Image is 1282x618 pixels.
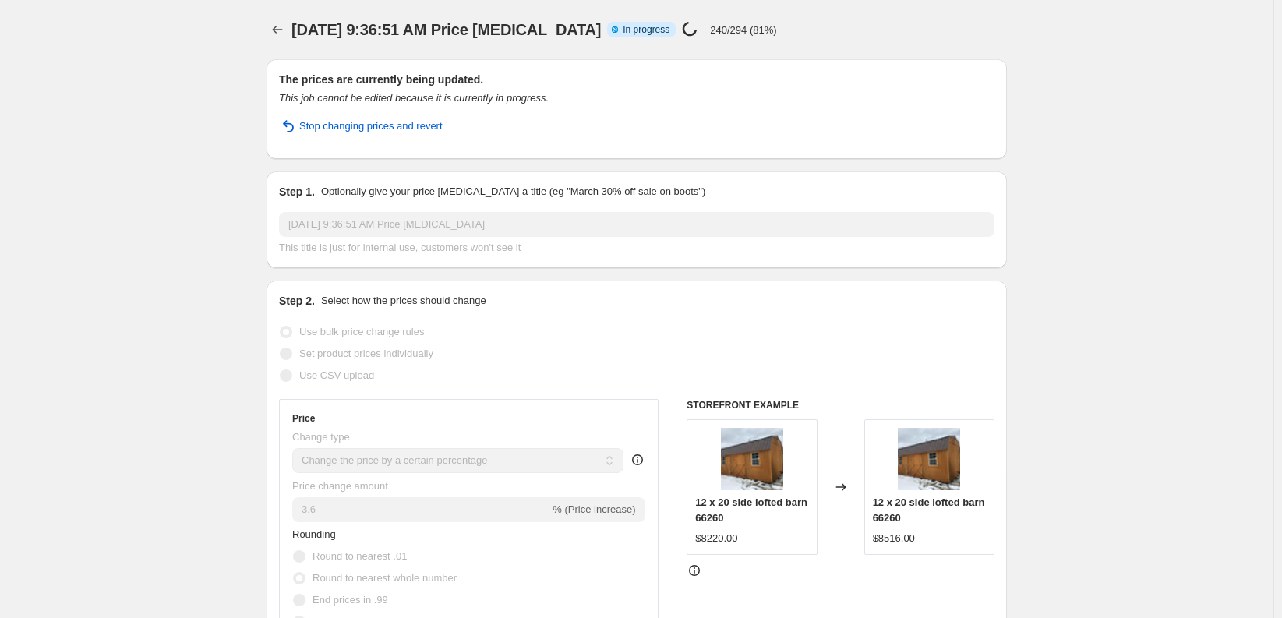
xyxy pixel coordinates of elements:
div: help [630,452,645,468]
button: Price change jobs [267,19,288,41]
span: 12 x 20 side lofted barn 66260 [873,496,985,524]
p: Select how the prices should change [321,293,486,309]
span: In progress [623,23,669,36]
input: 30% off holiday sale [279,212,994,237]
button: Stop changing prices and revert [270,114,452,139]
img: IMG-7132_80x.jpg [898,428,960,490]
span: Stop changing prices and revert [299,118,443,134]
h2: Step 1. [279,184,315,200]
img: IMG-7132_80x.jpg [721,428,783,490]
span: Round to nearest .01 [313,550,407,562]
h6: STOREFRONT EXAMPLE [687,399,994,411]
span: [DATE] 9:36:51 AM Price [MEDICAL_DATA] [291,21,601,38]
span: Price change amount [292,480,388,492]
h2: Step 2. [279,293,315,309]
h2: The prices are currently being updated. [279,72,994,87]
span: 12 x 20 side lofted barn 66260 [695,496,807,524]
span: Change type [292,431,350,443]
span: End prices in .99 [313,594,388,606]
span: This title is just for internal use, customers won't see it [279,242,521,253]
p: Optionally give your price [MEDICAL_DATA] a title (eg "March 30% off sale on boots") [321,184,705,200]
span: Use CSV upload [299,369,374,381]
span: Rounding [292,528,336,540]
span: Use bulk price change rules [299,326,424,337]
h3: Price [292,412,315,425]
p: 240/294 (81%) [710,24,776,36]
div: $8516.00 [873,531,915,546]
div: $8220.00 [695,531,737,546]
span: Set product prices individually [299,348,433,359]
i: This job cannot be edited because it is currently in progress. [279,92,549,104]
span: % (Price increase) [553,503,635,515]
span: Round to nearest whole number [313,572,457,584]
input: -15 [292,497,549,522]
